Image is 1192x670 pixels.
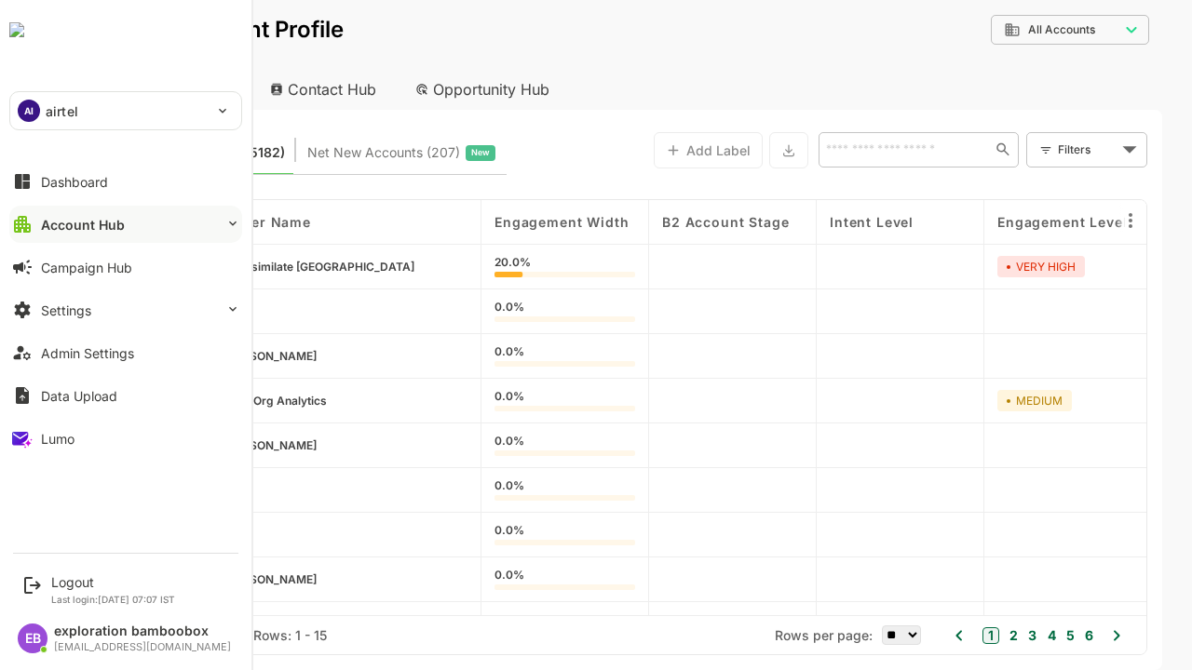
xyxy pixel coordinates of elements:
[429,435,570,456] div: 0.0%
[18,100,40,122] div: AI
[335,69,501,110] div: Opportunity Hub
[9,334,242,371] button: Admin Settings
[41,302,91,318] div: Settings
[41,431,74,447] div: Lumo
[429,525,570,545] div: 0.0%
[429,214,563,230] span: Engagement Width
[704,132,743,168] button: Export the selected data as CSV
[242,141,395,165] span: Net New Accounts ( 207 )
[159,260,349,274] span: Reassimilate Argentina
[939,21,1054,38] div: All Accounts
[159,349,251,363] span: Conner-Nguyen
[41,217,125,233] div: Account Hub
[917,627,934,644] button: 1
[41,260,132,275] div: Campaign Hub
[159,572,251,586] span: Hawkins-Crosby
[46,101,78,121] p: airtel
[9,420,242,457] button: Lumo
[429,569,570,590] div: 0.0%
[41,388,117,404] div: Data Upload
[131,214,246,230] span: Customer Name
[429,391,570,411] div: 0.0%
[932,256,1020,277] div: VERY HIGH
[991,130,1082,169] div: Filters
[429,301,570,322] div: 0.0%
[958,625,971,646] button: 3
[932,390,1007,411] div: MEDIUM
[996,625,1009,646] button: 5
[51,594,175,605] p: Last login: [DATE] 07:07 IST
[926,12,1084,48] div: All Accounts
[963,23,1030,36] span: All Accounts
[932,214,1062,230] span: Engagement Level
[54,641,231,653] div: [EMAIL_ADDRESS][DOMAIN_NAME]
[429,257,570,277] div: 20.0%
[993,140,1052,159] div: Filters
[978,625,991,646] button: 4
[18,623,47,653] div: EB
[10,92,241,129] div: AIairtel
[41,174,108,190] div: Dashboard
[940,625,953,646] button: 2
[51,574,175,590] div: Logout
[157,394,262,408] span: TransOrg Analytics
[9,163,242,200] button: Dashboard
[765,214,848,230] span: Intent Level
[242,141,430,165] div: Newly surfaced ICP-fit accounts from Intent, Website, LinkedIn, and other engagement signals.
[9,22,24,37] img: undefinedjpg
[1015,625,1028,646] button: 6
[710,627,807,643] span: Rows per page:
[56,141,220,165] span: Known accounts you’ve identified to target - imported from CRM, Offline upload, or promoted from ...
[9,248,242,286] button: Campaign Hub
[190,69,328,110] div: Contact Hub
[9,291,242,328] button: Settings
[159,438,251,452] span: Armstrong-Cabrera
[429,346,570,367] div: 0.0%
[41,345,134,361] div: Admin Settings
[30,19,278,41] p: Unified Account Profile
[9,377,242,414] button: Data Upload
[54,623,231,639] div: exploration bamboobox
[406,141,425,165] span: New
[56,627,262,643] div: Total Rows: 105182 | Rows: 1 - 15
[30,69,183,110] div: Account Hub
[429,614,570,635] div: 0.0%
[597,214,724,230] span: B2 Account Stage
[9,206,242,243] button: Account Hub
[589,132,698,168] button: Add Label
[429,480,570,501] div: 0.0%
